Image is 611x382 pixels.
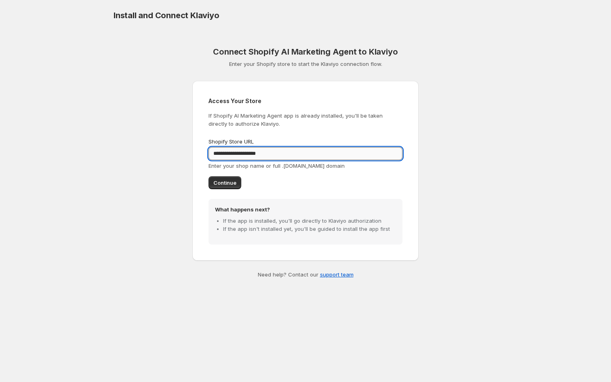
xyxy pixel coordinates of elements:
[192,47,419,57] h1: Connect Shopify AI Marketing Agent to Klaviyo
[209,176,241,189] button: Continue
[209,163,345,169] span: Enter your shop name or full .[DOMAIN_NAME] domain
[223,217,396,225] li: If the app is installed, you'll go directly to Klaviyo authorization
[209,112,402,128] p: If Shopify AI Marketing Agent app is already installed, you'll be taken directly to authorize Kla...
[192,270,419,279] p: Need help? Contact our
[209,97,402,105] h2: Access Your Store
[114,11,219,20] span: Install and Connect Klaviyo
[213,179,236,187] span: Continue
[192,60,419,68] p: Enter your Shopify store to start the Klaviyo connection flow.
[215,206,270,213] strong: What happens next?
[320,271,354,278] a: support team
[209,138,254,145] span: Shopify Store URL
[223,225,396,233] li: If the app isn't installed yet, you'll be guided to install the app first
